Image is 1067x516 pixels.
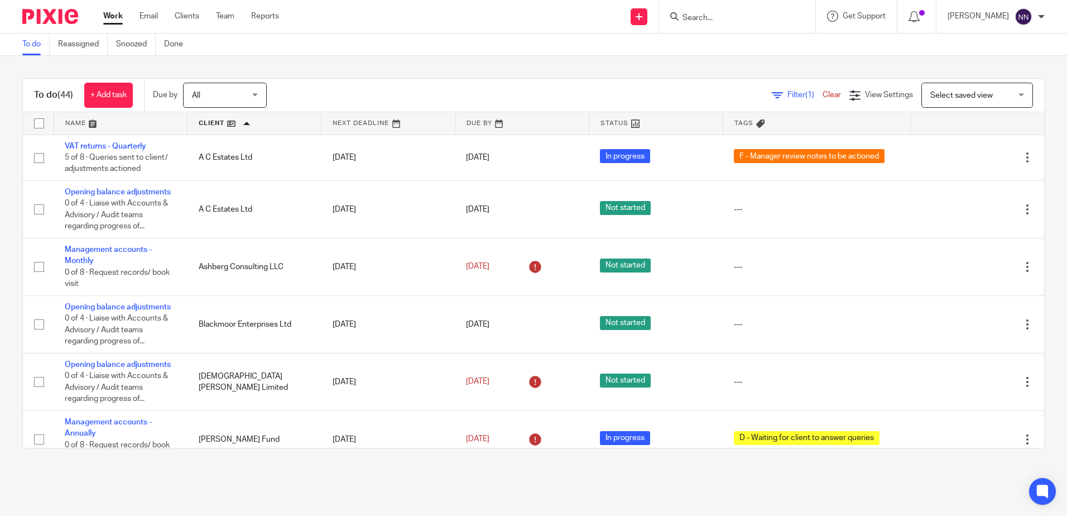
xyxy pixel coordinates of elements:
[734,120,753,126] span: Tags
[84,83,133,108] a: + Add task
[600,259,651,273] span: Not started
[466,154,489,161] span: [DATE]
[153,89,177,101] p: Due by
[251,11,279,22] a: Reports
[734,204,899,215] div: ---
[948,11,1009,22] p: [PERSON_NAME]
[22,9,78,24] img: Pixie
[116,34,156,55] a: Snoozed
[58,34,108,55] a: Reassigned
[843,12,886,20] span: Get Support
[192,92,200,99] span: All
[321,180,455,238] td: [DATE]
[466,206,489,213] span: [DATE]
[188,410,321,468] td: [PERSON_NAME] Fund
[865,91,913,99] span: View Settings
[466,436,489,443] span: [DATE]
[805,91,814,99] span: (1)
[65,142,146,150] a: VAT returns - Quarterly
[188,238,321,296] td: Ashberg Consulting LLC
[321,295,455,353] td: [DATE]
[188,295,321,353] td: Blackmoor Enterprises Ltd
[188,180,321,238] td: A C Estates Ltd
[466,321,489,328] span: [DATE]
[600,431,650,445] span: In progress
[65,269,170,288] span: 0 of 8 · Request records/ book visit
[216,11,234,22] a: Team
[734,149,885,163] span: F - Manager review notes to be actioned
[65,303,171,311] a: Opening balance adjustments
[321,238,455,296] td: [DATE]
[34,89,73,101] h1: To do
[321,135,455,180] td: [DATE]
[734,376,899,388] div: ---
[22,34,50,55] a: To do
[65,372,168,403] span: 0 of 4 · Liaise with Accounts & Advisory / Audit teams regarding progress of...
[600,316,651,330] span: Not started
[65,314,168,345] span: 0 of 4 · Liaise with Accounts & Advisory / Audit teams regarding progress of...
[787,91,823,99] span: Filter
[321,353,455,410] td: [DATE]
[600,374,651,388] span: Not started
[1015,8,1032,26] img: svg%3E
[164,34,191,55] a: Done
[65,154,168,173] span: 5 of 8 · Queries sent to client/ adjustments actioned
[930,92,993,99] span: Select saved view
[600,149,650,163] span: In progress
[65,441,170,461] span: 0 of 8 · Request records/ book visit
[140,11,158,22] a: Email
[734,319,899,330] div: ---
[65,188,171,196] a: Opening balance adjustments
[600,201,651,215] span: Not started
[466,378,489,386] span: [DATE]
[65,361,171,369] a: Opening balance adjustments
[823,91,841,99] a: Clear
[681,13,782,23] input: Search
[57,90,73,99] span: (44)
[103,11,123,22] a: Work
[65,200,168,231] span: 0 of 4 · Liaise with Accounts & Advisory / Audit teams regarding progress of...
[466,263,489,271] span: [DATE]
[65,246,152,265] a: Management accounts - Monthly
[734,431,879,445] span: D - Waiting for client to answer queries
[188,135,321,180] td: A C Estates Ltd
[734,261,899,273] div: ---
[321,410,455,468] td: [DATE]
[65,418,152,437] a: Management accounts - Annually
[188,353,321,410] td: [DEMOGRAPHIC_DATA][PERSON_NAME] Limited
[175,11,199,22] a: Clients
